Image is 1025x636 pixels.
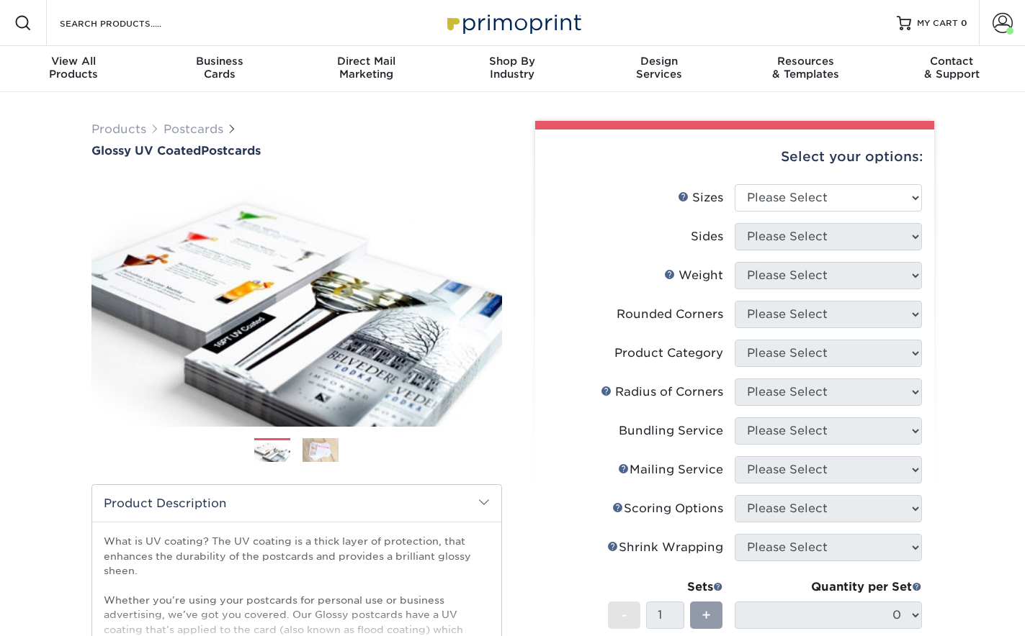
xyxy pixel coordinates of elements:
span: Design [586,55,732,68]
a: Direct MailMarketing [293,46,439,92]
h1: Postcards [91,144,502,158]
span: Contact [879,55,1025,68]
div: Sides [691,228,723,245]
span: Shop By [439,55,586,68]
div: Services [586,55,732,81]
span: MY CART [917,17,958,29]
a: Glossy UV CoatedPostcards [91,144,502,158]
div: Sets [608,578,723,596]
div: Mailing Service [618,461,723,478]
input: SEARCH PRODUCTS..... [58,14,199,32]
span: Business [146,55,292,68]
span: - [621,604,627,626]
span: Resources [732,55,878,68]
img: Postcards 02 [303,437,339,463]
a: Shop ByIndustry [439,46,586,92]
div: & Support [879,55,1025,81]
a: Contact& Support [879,46,1025,92]
img: Primoprint [441,7,585,38]
div: Rounded Corners [617,306,723,323]
div: Quantity per Set [735,578,922,596]
div: Scoring Options [612,500,723,517]
span: Glossy UV Coated [91,144,201,158]
div: Select your options: [547,130,923,184]
div: Industry [439,55,586,81]
span: Direct Mail [293,55,439,68]
div: Shrink Wrapping [607,539,723,556]
span: + [702,604,711,626]
div: Product Category [614,345,723,362]
a: DesignServices [586,46,732,92]
a: Postcards [164,122,223,136]
a: BusinessCards [146,46,292,92]
h2: Product Description [92,485,501,522]
a: Products [91,122,146,136]
div: Bundling Service [619,422,723,440]
div: Sizes [678,189,723,206]
div: Marketing [293,55,439,81]
a: Resources& Templates [732,46,878,92]
div: Weight [664,267,723,284]
img: Postcards 01 [254,439,290,464]
div: Radius of Corners [601,383,723,401]
div: & Templates [732,55,878,81]
div: Cards [146,55,292,81]
img: Glossy UV Coated 01 [91,159,502,442]
span: 0 [961,18,967,28]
